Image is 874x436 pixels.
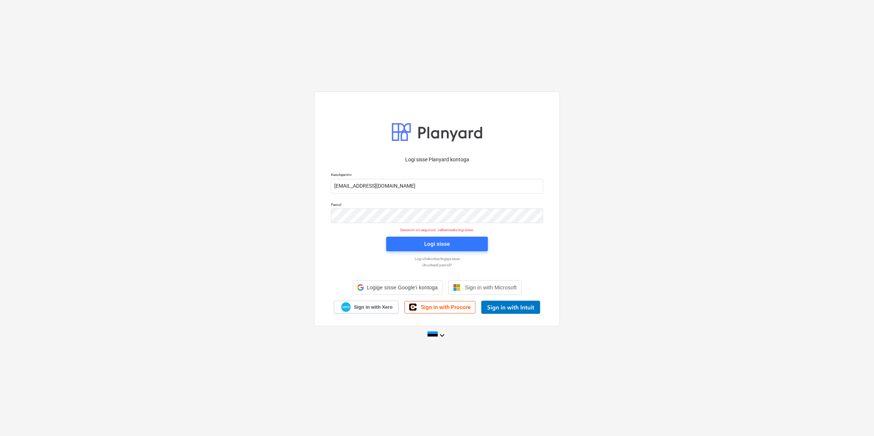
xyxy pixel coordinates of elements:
button: Logi sisse [386,237,488,251]
a: Sign in with Procore [404,301,475,313]
span: Sign in with Procore [421,304,471,311]
div: Logige sisse Google’i kontoga [353,280,442,295]
i: keyboard_arrow_down [438,331,447,340]
p: Sessioon on aegunud. Jätkamiseks logi sisse. [327,228,547,232]
input: Kasutajanimi [331,179,543,193]
div: Logi sisse [424,239,450,249]
p: Logi sisse Planyard kontoga [331,156,543,163]
span: Logige sisse Google’i kontoga [367,285,438,290]
p: Kasutajanimi [331,172,543,178]
a: Sign in with Xero [334,301,399,313]
img: Xero logo [341,302,351,312]
a: Logi ühekordse lingiga sisse [327,256,547,261]
img: Microsoft logo [453,284,460,291]
span: Sign in with Microsoft [465,284,517,290]
p: Parool [331,202,543,208]
span: Sign in with Xero [354,304,392,311]
a: Unustasid parooli? [327,263,547,267]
